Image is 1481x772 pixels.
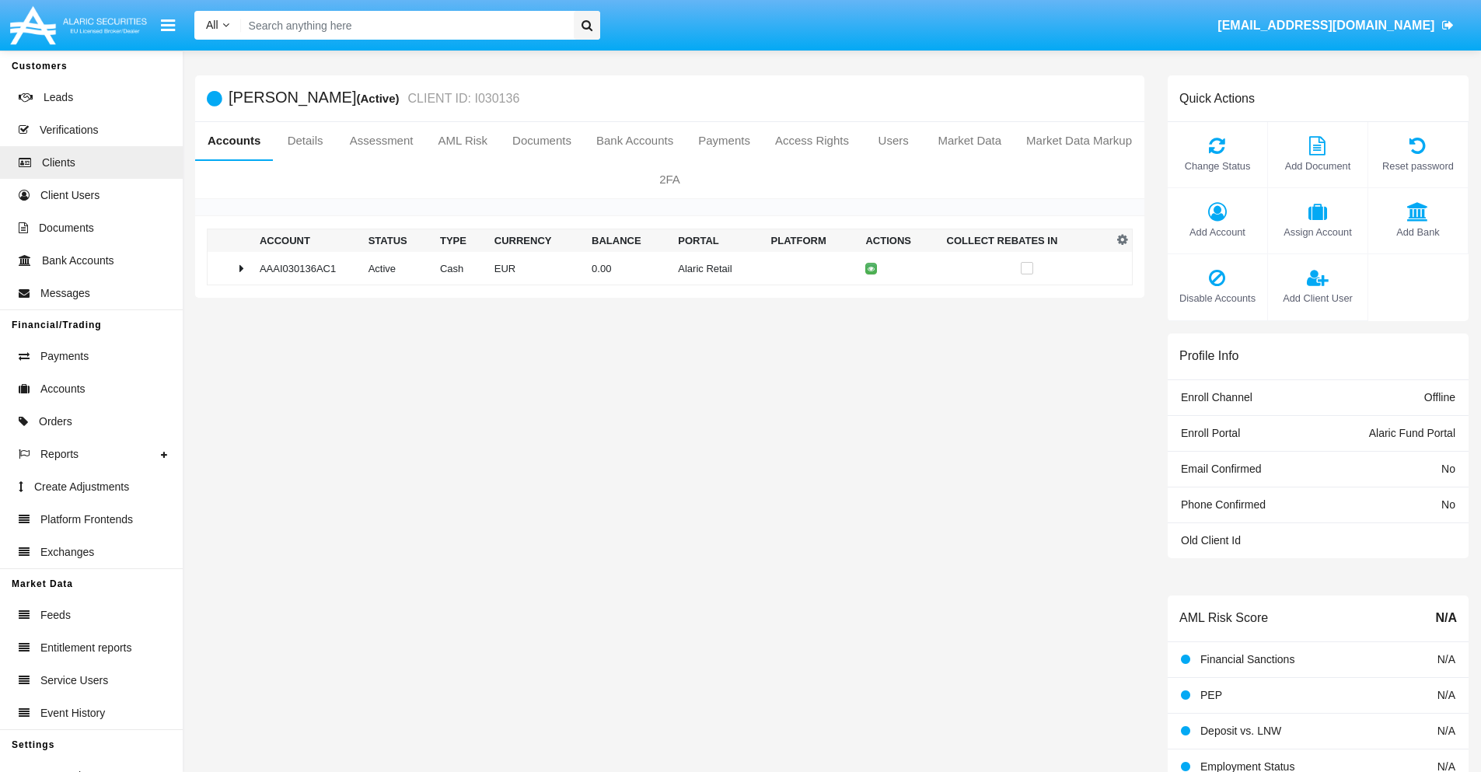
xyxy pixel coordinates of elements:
span: Leads [44,89,73,106]
span: Disable Accounts [1175,291,1259,306]
a: Market Data [925,122,1014,159]
a: 2FA [195,161,1144,198]
h5: [PERSON_NAME] [229,89,519,107]
th: Account [253,229,362,253]
span: Phone Confirmed [1181,498,1266,511]
span: Reset password [1376,159,1460,173]
a: Accounts [195,122,273,159]
span: Enroll Channel [1181,391,1252,403]
a: All [194,17,241,33]
a: Bank Accounts [584,122,686,159]
td: Cash [434,252,488,285]
span: Orders [39,414,72,430]
span: Add Document [1276,159,1360,173]
a: Documents [500,122,584,159]
span: PEP [1200,689,1222,701]
td: AAAI030136AC1 [253,252,362,285]
span: Event History [40,705,105,721]
span: Financial Sanctions [1200,653,1294,665]
th: Status [362,229,434,253]
span: Messages [40,285,90,302]
th: Balance [585,229,672,253]
th: Collect Rebates In [941,229,1113,253]
span: N/A [1435,609,1457,627]
span: Add Bank [1376,225,1460,239]
span: All [206,19,218,31]
small: CLIENT ID: I030136 [404,93,520,105]
span: [EMAIL_ADDRESS][DOMAIN_NAME] [1217,19,1434,32]
span: Add Account [1175,225,1259,239]
span: Alaric Fund Portal [1369,427,1455,439]
span: Bank Accounts [42,253,114,269]
span: N/A [1437,653,1455,665]
span: Reports [40,446,79,463]
span: Documents [39,220,94,236]
span: Accounts [40,381,86,397]
a: Details [273,122,337,159]
span: Feeds [40,607,71,624]
span: Assign Account [1276,225,1360,239]
th: Portal [672,229,764,253]
th: Type [434,229,488,253]
a: Assessment [337,122,426,159]
td: EUR [488,252,585,285]
td: 0.00 [585,252,672,285]
input: Search [241,11,568,40]
span: Email Confirmed [1181,463,1261,475]
span: Payments [40,348,89,365]
a: AML Risk [425,122,500,159]
span: Create Adjustments [34,479,129,495]
th: Platform [765,229,860,253]
span: Client Users [40,187,100,204]
span: Service Users [40,672,108,689]
th: Currency [488,229,585,253]
img: Logo image [8,2,149,48]
a: [EMAIL_ADDRESS][DOMAIN_NAME] [1210,4,1462,47]
span: Enroll Portal [1181,427,1240,439]
div: (Active) [356,89,403,107]
span: Platform Frontends [40,512,133,528]
span: No [1441,498,1455,511]
span: Add Client User [1276,291,1360,306]
h6: Quick Actions [1179,91,1255,106]
td: Alaric Retail [672,252,764,285]
span: Deposit vs. LNW [1200,725,1281,737]
th: Actions [859,229,940,253]
a: Users [861,122,925,159]
h6: AML Risk Score [1179,610,1268,625]
td: Active [362,252,434,285]
span: Verifications [40,122,98,138]
a: Payments [686,122,763,159]
span: Entitlement reports [40,640,132,656]
span: Change Status [1175,159,1259,173]
span: Exchanges [40,544,94,561]
span: N/A [1437,725,1455,737]
span: Offline [1424,391,1455,403]
h6: Profile Info [1179,348,1238,363]
a: Access Rights [763,122,861,159]
span: N/A [1437,689,1455,701]
span: No [1441,463,1455,475]
a: Market Data Markup [1014,122,1144,159]
span: Clients [42,155,75,171]
span: Old Client Id [1181,534,1241,547]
